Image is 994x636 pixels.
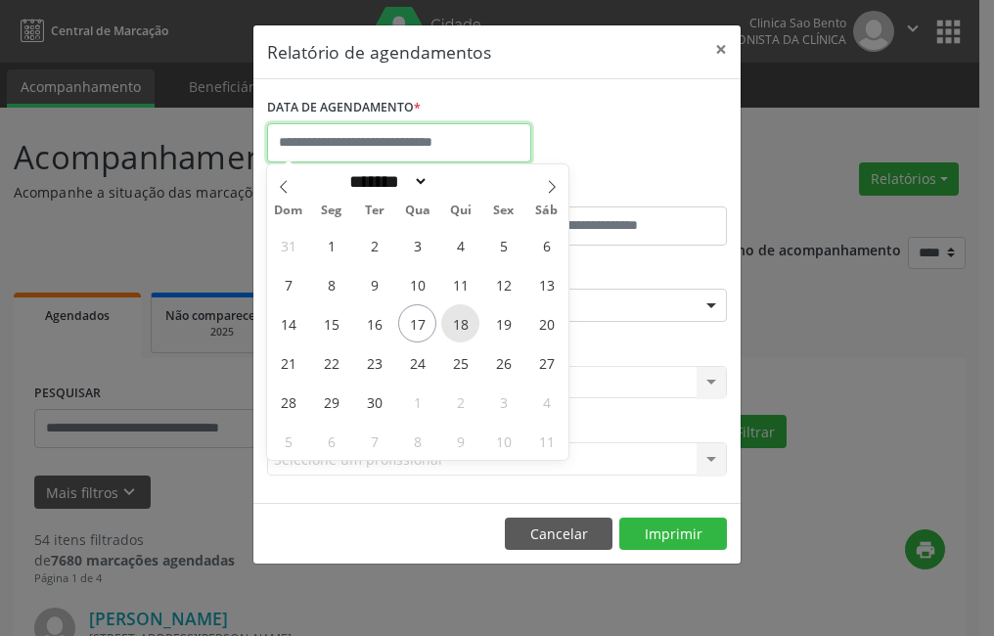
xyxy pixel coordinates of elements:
[267,204,310,217] span: Dom
[355,304,393,342] span: Setembro 16, 2025
[484,383,522,421] span: Outubro 3, 2025
[441,383,479,421] span: Outubro 2, 2025
[527,226,565,264] span: Setembro 6, 2025
[269,383,307,421] span: Setembro 28, 2025
[353,204,396,217] span: Ter
[269,265,307,303] span: Setembro 7, 2025
[355,265,393,303] span: Setembro 9, 2025
[398,343,436,382] span: Setembro 24, 2025
[619,518,727,551] button: Imprimir
[527,304,565,342] span: Setembro 20, 2025
[267,39,491,65] h5: Relatório de agendamentos
[441,226,479,264] span: Setembro 4, 2025
[441,304,479,342] span: Setembro 18, 2025
[310,204,353,217] span: Seg
[269,343,307,382] span: Setembro 21, 2025
[312,265,350,303] span: Setembro 8, 2025
[398,383,436,421] span: Outubro 1, 2025
[312,226,350,264] span: Setembro 1, 2025
[701,25,741,73] button: Close
[355,383,393,421] span: Setembro 30, 2025
[269,226,307,264] span: Agosto 31, 2025
[398,265,436,303] span: Setembro 10, 2025
[269,304,307,342] span: Setembro 14, 2025
[355,422,393,460] span: Outubro 7, 2025
[484,226,522,264] span: Setembro 5, 2025
[267,93,421,123] label: DATA DE AGENDAMENTO
[527,265,565,303] span: Setembro 13, 2025
[355,226,393,264] span: Setembro 2, 2025
[441,265,479,303] span: Setembro 11, 2025
[525,204,568,217] span: Sáb
[312,383,350,421] span: Setembro 29, 2025
[484,343,522,382] span: Setembro 26, 2025
[527,383,565,421] span: Outubro 4, 2025
[505,518,612,551] button: Cancelar
[441,343,479,382] span: Setembro 25, 2025
[312,422,350,460] span: Outubro 6, 2025
[439,204,482,217] span: Qui
[527,422,565,460] span: Outubro 11, 2025
[398,422,436,460] span: Outubro 8, 2025
[398,304,436,342] span: Setembro 17, 2025
[502,176,727,206] label: ATÉ
[312,304,350,342] span: Setembro 15, 2025
[342,171,429,192] select: Month
[484,265,522,303] span: Setembro 12, 2025
[484,304,522,342] span: Setembro 19, 2025
[355,343,393,382] span: Setembro 23, 2025
[396,204,439,217] span: Qua
[398,226,436,264] span: Setembro 3, 2025
[441,422,479,460] span: Outubro 9, 2025
[484,422,522,460] span: Outubro 10, 2025
[527,343,565,382] span: Setembro 27, 2025
[269,422,307,460] span: Outubro 5, 2025
[429,171,493,192] input: Year
[312,343,350,382] span: Setembro 22, 2025
[482,204,525,217] span: Sex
